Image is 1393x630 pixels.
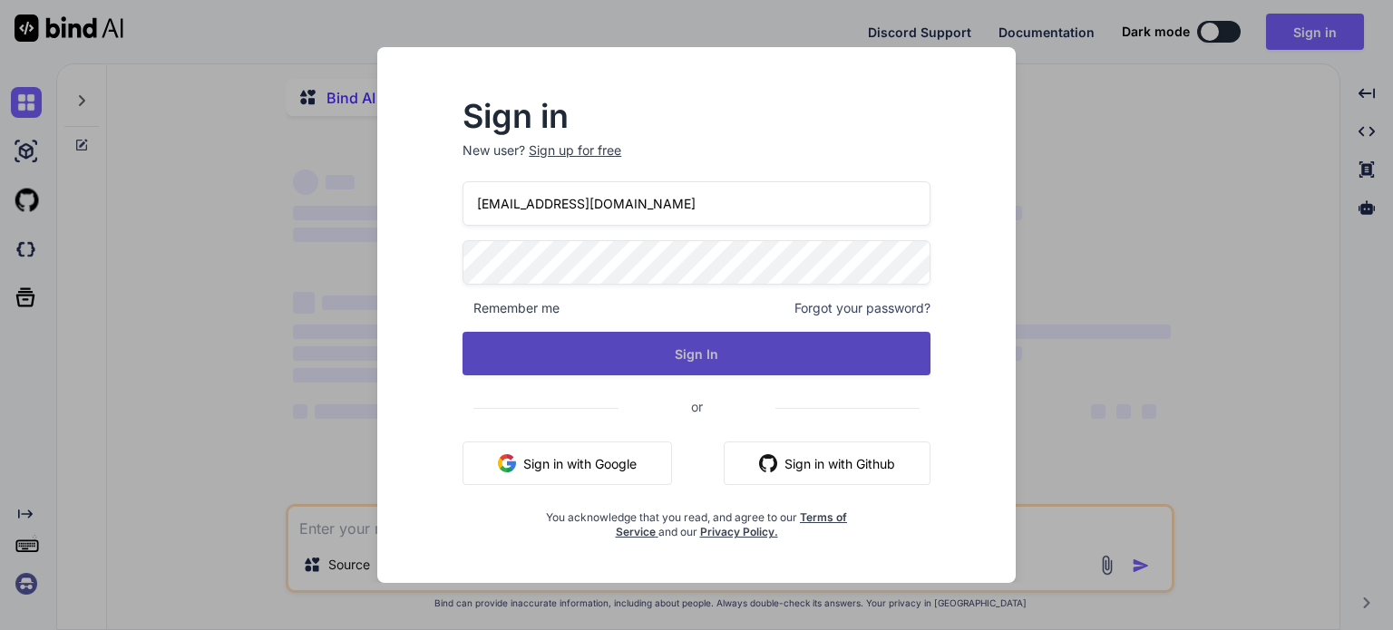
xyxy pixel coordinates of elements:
[616,510,848,538] a: Terms of Service
[463,102,930,131] h2: Sign in
[724,441,930,485] button: Sign in with Github
[498,454,516,472] img: google
[463,141,930,181] p: New user?
[463,332,930,375] button: Sign In
[794,299,930,317] span: Forgot your password?
[463,299,560,317] span: Remember me
[759,454,777,472] img: github
[529,141,621,160] div: Sign up for free
[619,384,775,429] span: or
[463,441,672,485] button: Sign in with Google
[463,181,930,226] input: Login or Email
[541,499,852,539] div: You acknowledge that you read, and agree to our and our
[700,525,778,538] a: Privacy Policy.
